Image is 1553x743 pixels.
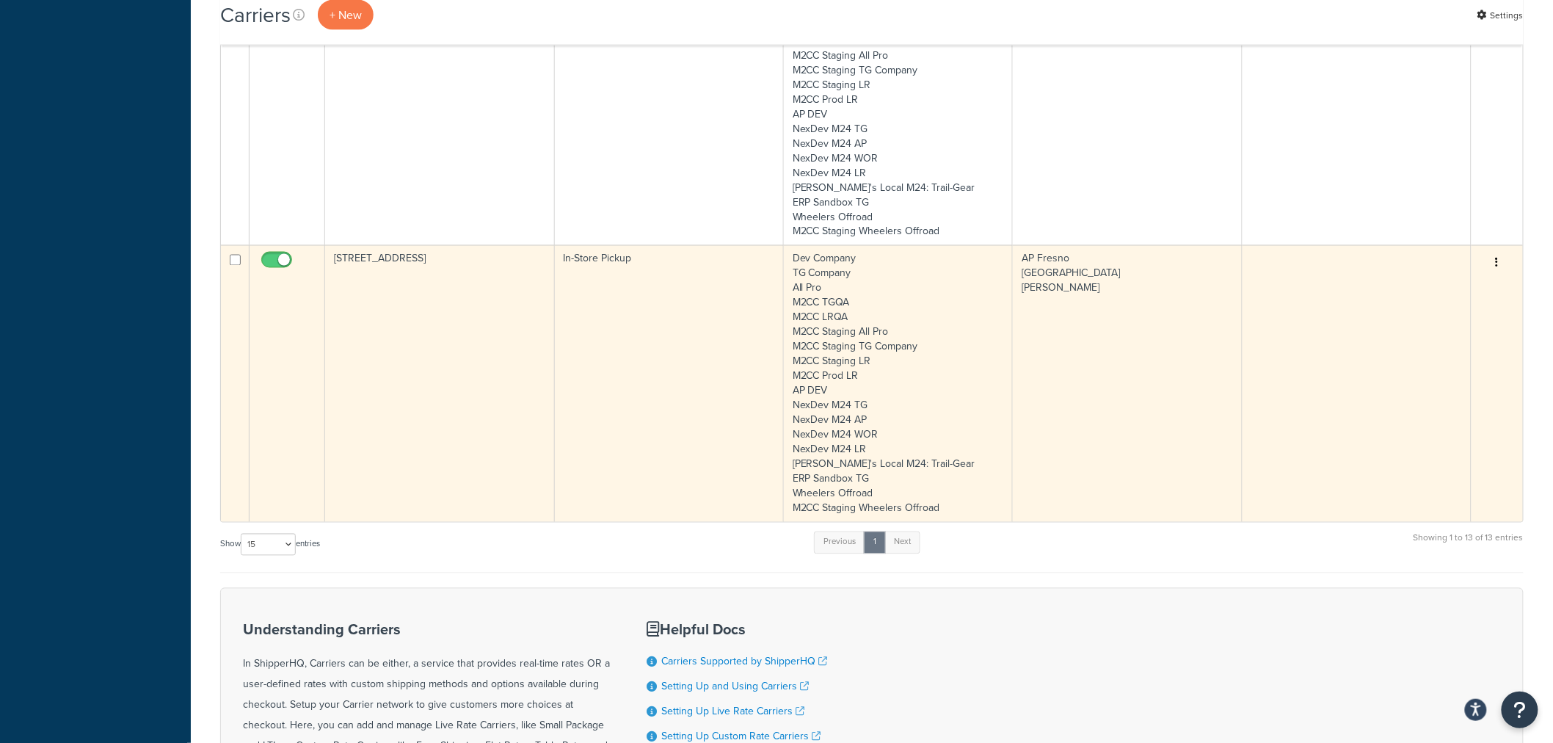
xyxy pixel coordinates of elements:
[661,654,827,670] a: Carriers Supported by ShipperHQ
[814,532,865,554] a: Previous
[661,704,804,720] a: Setting Up Live Rate Carriers
[1502,692,1538,728] button: Open Resource Center
[243,622,610,638] h3: Understanding Carriers
[884,532,920,554] a: Next
[1477,5,1524,26] a: Settings
[220,534,320,556] label: Show entries
[1013,245,1242,522] td: AP Fresno [GEOGRAPHIC_DATA] [PERSON_NAME]
[661,679,809,695] a: Setting Up and Using Carriers
[647,622,838,638] h3: Helpful Docs
[241,534,296,556] select: Showentries
[220,1,291,29] h1: Carriers
[325,245,554,522] td: [STREET_ADDRESS]
[1414,530,1524,562] div: Showing 1 to 13 of 13 entries
[784,245,1013,522] td: Dev Company TG Company All Pro M2CC TGQA M2CC LRQA M2CC Staging All Pro M2CC Staging TG Company M...
[555,245,784,522] td: In-Store Pickup
[864,532,886,554] a: 1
